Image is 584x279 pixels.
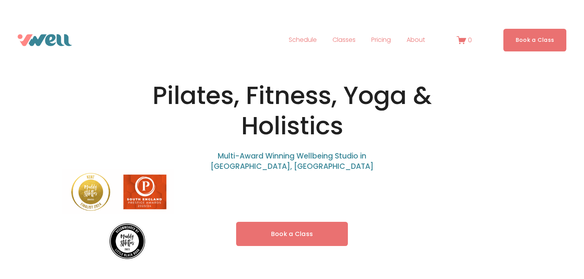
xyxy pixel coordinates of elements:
[333,34,356,46] a: folder dropdown
[120,81,464,141] h1: Pilates, Fitness, Yoga & Holistics
[468,36,472,45] span: 0
[236,222,348,246] a: Book a Class
[407,35,425,46] span: About
[289,34,317,46] a: Schedule
[333,35,356,46] span: Classes
[457,35,472,45] a: 0
[371,34,391,46] a: Pricing
[210,151,374,172] span: Multi-Award Winning Wellbeing Studio in [GEOGRAPHIC_DATA], [GEOGRAPHIC_DATA]
[503,29,567,51] a: Book a Class
[407,34,425,46] a: folder dropdown
[18,34,72,46] img: VWell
